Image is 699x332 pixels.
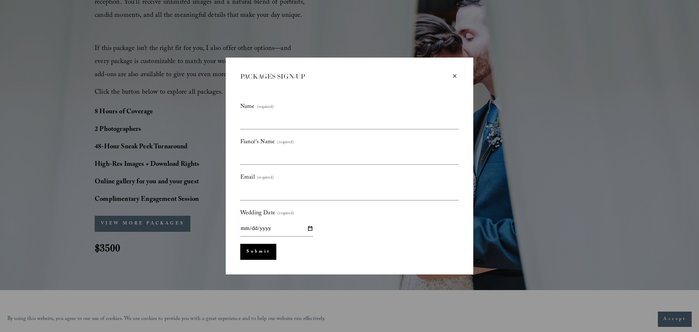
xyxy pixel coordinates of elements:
[451,72,459,80] div: Close
[257,174,274,182] span: (required)
[240,244,276,260] button: Submit
[240,137,275,148] span: Fiancé's Name
[240,101,255,113] span: Name
[240,72,451,81] div: PACKAGES SIGN-UP
[240,172,255,183] span: Email
[277,139,294,147] span: (required)
[277,210,294,218] span: (required)
[240,208,275,219] span: Wedding Date
[257,103,274,112] span: (required)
